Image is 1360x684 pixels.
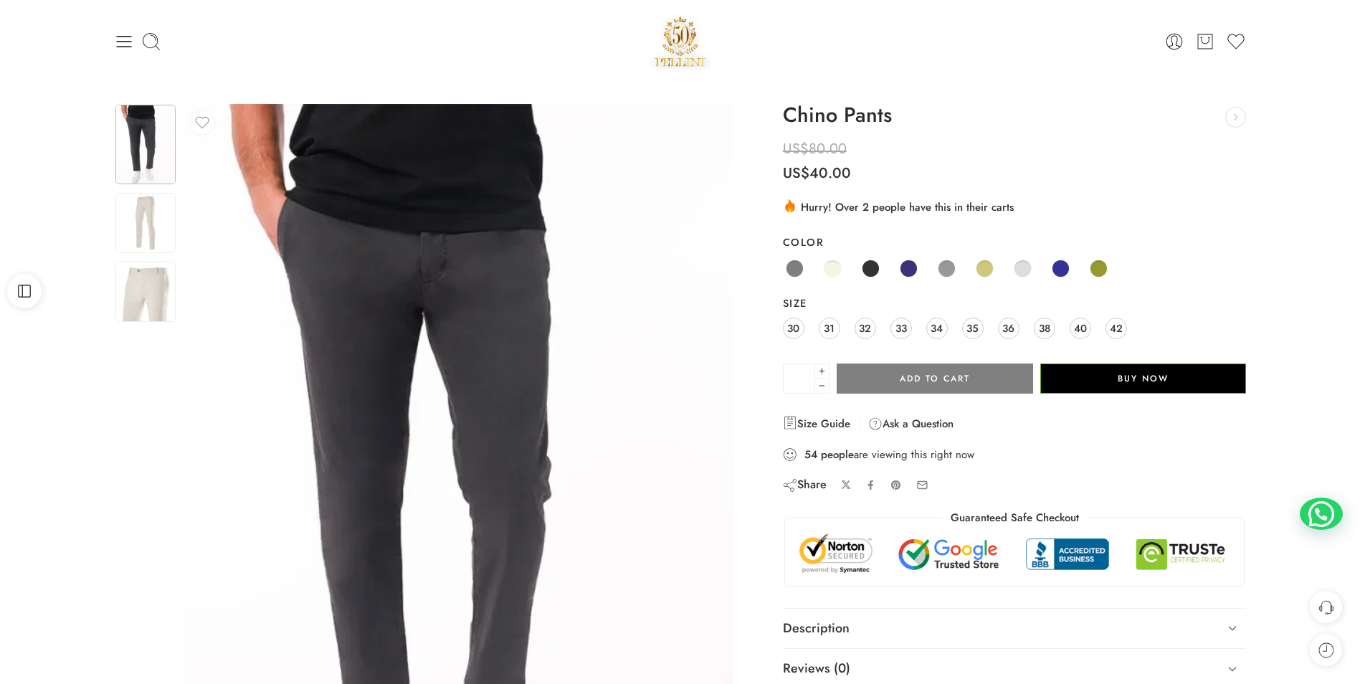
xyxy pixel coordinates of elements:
[783,364,815,394] input: Product quantity
[783,104,1247,127] h1: Chino Pants
[824,318,834,338] span: 31
[1070,318,1091,339] a: 40
[859,318,871,338] span: 32
[1195,32,1215,52] a: Cart
[943,510,1086,526] legend: Guaranteed Safe Checkout
[865,480,876,490] a: Share on Facebook
[890,318,912,339] a: 33
[1105,318,1127,339] a: 42
[783,477,827,493] div: Share
[855,318,876,339] a: 32
[783,296,1247,310] label: Size
[819,318,840,339] a: 31
[916,479,928,491] a: Email to your friends
[787,318,799,338] span: 30
[1034,318,1055,339] a: 38
[868,415,954,432] a: Ask a Question
[783,447,1247,462] div: are viewing this right now
[1040,364,1246,394] button: Buy Now
[1226,32,1246,52] a: Wishlist
[804,447,817,462] strong: 54
[783,415,850,432] a: Size Guide
[783,163,851,184] bdi: 40.00
[890,480,902,491] a: Pin on Pinterest
[962,318,984,339] a: 35
[783,198,1247,215] div: Hurry! Over 2 people have this in their carts
[926,318,948,339] a: 34
[998,318,1019,339] a: 36
[966,318,979,338] span: 35
[783,235,1247,250] label: Color
[895,318,907,338] span: 33
[1110,318,1123,338] span: 42
[837,364,1033,394] button: Add to cart
[1074,318,1087,338] span: 40
[650,11,711,72] img: Pellini
[650,11,711,72] a: Pellini -
[783,138,809,159] span: US$
[115,105,176,184] img: Chino-Pants-jpg-1.webp
[1039,318,1050,338] span: 38
[115,262,176,322] img: Chino-Pants-jpg-1.webp
[115,193,176,253] img: Chino-Pants-jpg-1.webp
[783,609,1247,649] a: Description
[783,318,804,339] a: 30
[783,138,847,159] bdi: 80.00
[841,480,852,490] a: Share on X
[783,163,809,184] span: US$
[1164,32,1184,52] a: Login / Register
[796,533,1234,575] img: Trust
[1002,318,1014,338] span: 36
[821,447,854,462] strong: people
[931,318,943,338] span: 34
